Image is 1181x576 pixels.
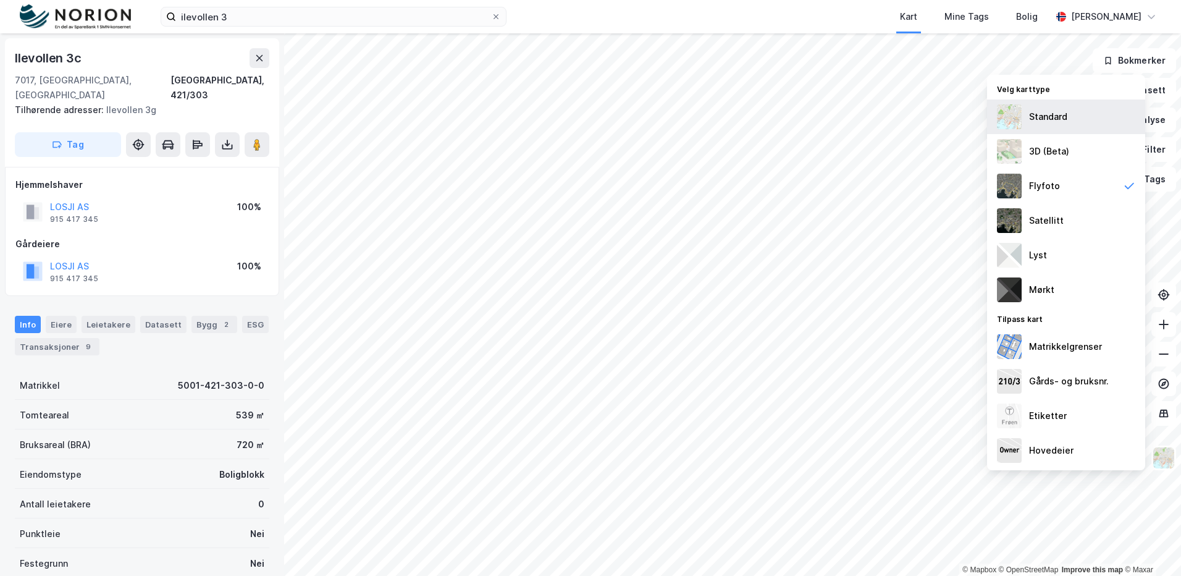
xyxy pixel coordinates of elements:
[15,73,170,103] div: 7017, [GEOGRAPHIC_DATA], [GEOGRAPHIC_DATA]
[46,316,77,333] div: Eiere
[987,77,1145,100] div: Velg karttype
[1029,339,1102,354] div: Matrikkelgrenser
[1029,248,1047,263] div: Lyst
[1071,9,1141,24] div: [PERSON_NAME]
[250,556,264,571] div: Nei
[20,408,69,423] div: Tomteareal
[50,214,98,224] div: 915 417 345
[997,404,1022,428] img: Z
[20,378,60,393] div: Matrikkel
[82,316,135,333] div: Leietakere
[15,103,259,117] div: Ilevollen 3g
[1119,517,1181,576] div: Kontrollprogram for chat
[50,274,98,284] div: 915 417 345
[944,9,989,24] div: Mine Tags
[15,338,99,355] div: Transaksjoner
[15,237,269,252] div: Gårdeiere
[82,341,95,353] div: 9
[1029,144,1069,159] div: 3D (Beta)
[997,334,1022,359] img: cadastreBorders.cfe08de4b5ddd52a10de.jpeg
[242,316,269,333] div: ESG
[20,438,91,452] div: Bruksareal (BRA)
[1016,9,1038,24] div: Bolig
[191,316,237,333] div: Bygg
[20,497,91,512] div: Antall leietakere
[962,565,996,574] a: Mapbox
[987,307,1145,329] div: Tilpass kart
[15,104,106,115] span: Tilhørende adresser:
[997,277,1022,302] img: nCdM7BzjoCAAAAAElFTkSuQmCC
[1029,374,1109,389] div: Gårds- og bruksnr.
[1029,409,1067,423] div: Etiketter
[236,408,264,423] div: 539 ㎡
[900,9,917,24] div: Kart
[20,527,61,541] div: Punktleie
[1062,565,1123,574] a: Improve this map
[997,438,1022,463] img: majorOwner.b5e170eddb5c04bfeeff.jpeg
[1029,282,1054,297] div: Mørkt
[15,48,84,68] div: Ilevollen 3c
[220,318,232,331] div: 2
[1029,109,1067,124] div: Standard
[237,438,264,452] div: 720 ㎡
[1119,517,1181,576] iframe: Chat Widget
[1152,446,1175,470] img: Z
[15,132,121,157] button: Tag
[140,316,187,333] div: Datasett
[997,208,1022,233] img: 9k=
[219,467,264,482] div: Boligblokk
[20,4,131,30] img: norion-logo.80e7a08dc31c2e691866.png
[250,527,264,541] div: Nei
[997,174,1022,198] img: Z
[258,497,264,512] div: 0
[237,200,261,214] div: 100%
[170,73,269,103] div: [GEOGRAPHIC_DATA], 421/303
[178,378,264,393] div: 5001-421-303-0-0
[997,139,1022,164] img: Z
[20,467,82,482] div: Eiendomstype
[997,243,1022,268] img: luj3wr1y2y3+OchiMxRmMxRlscgabnMEmZ7DJGWxyBpucwSZnsMkZbHIGm5zBJmewyRlscgabnMEmZ7DJGWxyBpucwSZnsMkZ...
[1029,443,1074,458] div: Hovedeier
[237,259,261,274] div: 100%
[1093,48,1176,73] button: Bokmerker
[1117,137,1176,162] button: Filter
[1029,213,1064,228] div: Satellitt
[999,565,1059,574] a: OpenStreetMap
[997,369,1022,394] img: cadastreKeys.547ab17ec502f5a4ef2b.jpeg
[176,7,491,26] input: Søk på adresse, matrikkel, gårdeiere, leietakere eller personer
[20,556,68,571] div: Festegrunn
[15,177,269,192] div: Hjemmelshaver
[1029,179,1060,193] div: Flyfoto
[15,316,41,333] div: Info
[997,104,1022,129] img: Z
[1119,167,1176,192] button: Tags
